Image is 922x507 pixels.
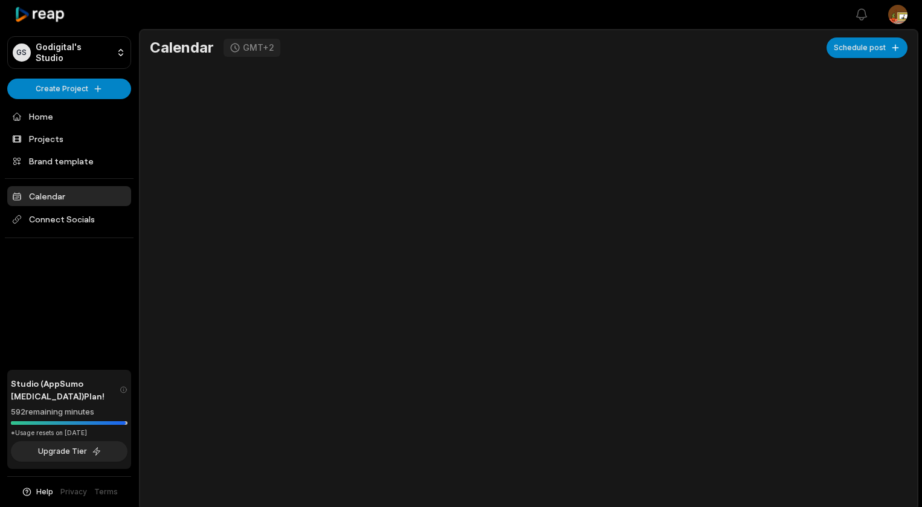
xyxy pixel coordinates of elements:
[11,441,127,462] button: Upgrade Tier
[60,486,87,497] a: Privacy
[36,486,53,497] span: Help
[7,208,131,230] span: Connect Socials
[13,44,31,62] div: GS
[7,79,131,99] button: Create Project
[11,406,127,418] div: 592 remaining minutes
[7,151,131,171] a: Brand template
[7,129,131,149] a: Projects
[21,486,53,497] button: Help
[94,486,118,497] a: Terms
[7,186,131,206] a: Calendar
[36,42,111,63] p: Godigital's Studio
[7,106,131,126] a: Home
[11,377,120,402] span: Studio (AppSumo [MEDICAL_DATA]) Plan!
[150,39,214,57] h1: Calendar
[827,37,907,58] button: Schedule post
[243,42,274,53] div: GMT+2
[11,428,127,438] div: *Usage resets on [DATE]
